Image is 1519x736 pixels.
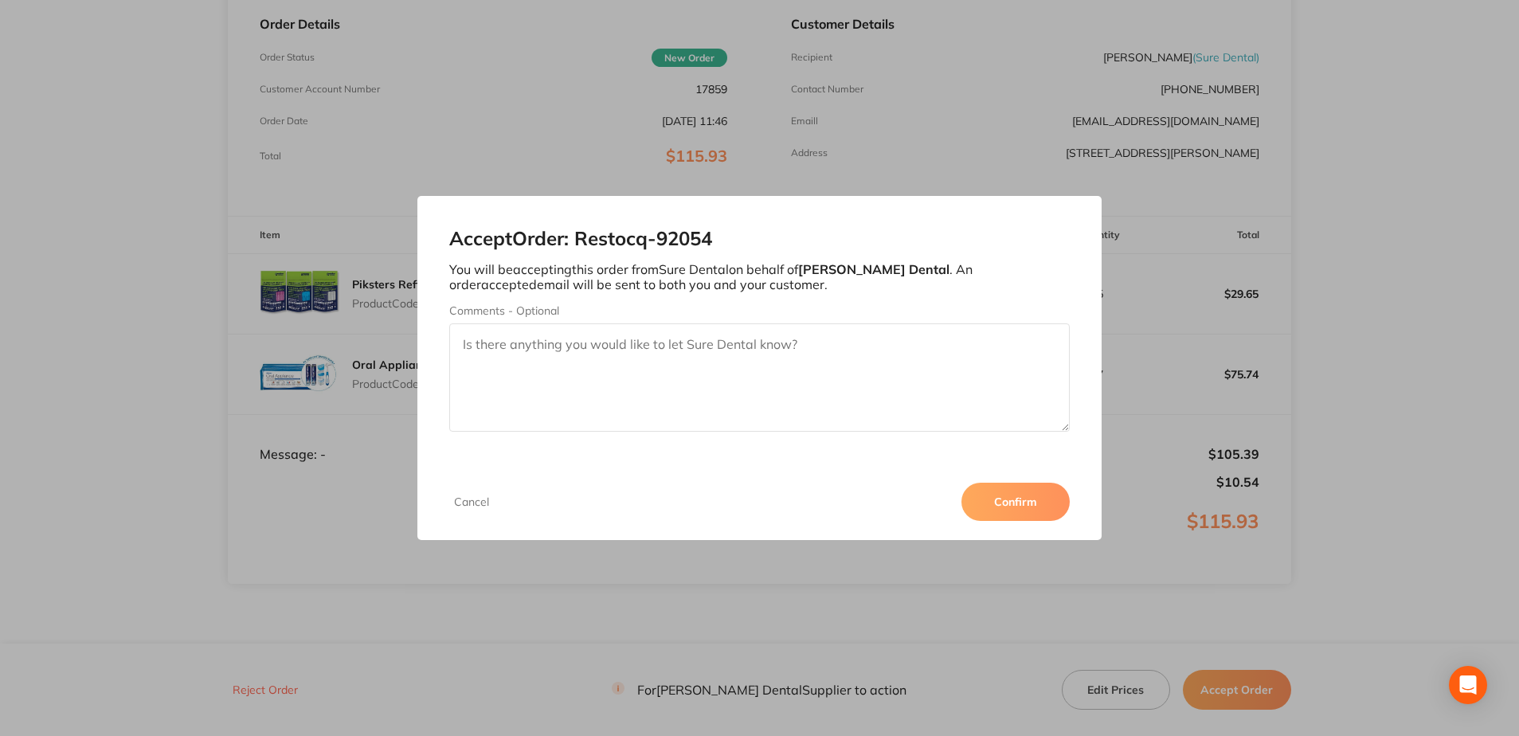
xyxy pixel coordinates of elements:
[449,304,1069,317] label: Comments - Optional
[449,495,494,509] button: Cancel
[961,483,1070,521] button: Confirm
[1449,666,1487,704] div: Open Intercom Messenger
[449,228,1069,250] h2: Accept Order: Restocq- 92054
[798,261,949,277] b: [PERSON_NAME] Dental
[449,262,1069,292] p: You will be accepting this order from Sure Dental on behalf of . An order accepted email will be ...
